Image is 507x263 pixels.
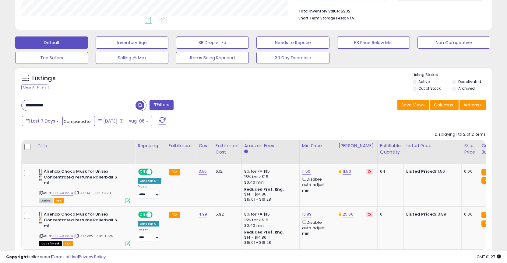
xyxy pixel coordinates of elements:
[15,52,88,64] button: Top Sellers
[64,119,92,124] span: Compared to:
[302,168,311,175] a: 11.50
[51,191,73,196] a: B01G24GN94
[244,230,284,235] b: Reduced Prof. Rng.
[413,72,492,78] p: Listing States:
[103,118,145,124] span: [DATE]-31 - Aug-06
[199,211,207,217] a: 4.99
[347,15,354,21] span: N/A
[435,132,486,137] div: Displaying 1 to 2 of 2 items
[244,169,295,174] div: 8% for <= $15
[176,36,249,49] button: BB Drop in 7d
[459,100,486,110] button: Actions
[169,143,193,149] div: Fulfillment
[481,169,493,175] small: FBA
[343,211,354,217] a: 25.00
[337,36,410,49] button: BB Price Below Min
[406,211,434,217] b: Listed Price:
[244,192,295,197] div: $14 - $14.86
[244,180,295,185] div: $0.40 min
[39,169,130,202] div: ASIN:
[54,198,64,203] span: FBA
[418,86,441,91] label: Out of Stock
[417,36,490,49] button: Non Competitive
[397,100,429,110] button: Save View
[256,36,329,49] button: Needs to Reprice
[15,36,88,49] button: Default
[458,86,475,91] label: Archived
[31,118,55,124] span: Last 7 Days
[44,212,118,230] b: Alrehab Choco Musk for Unisex Concentrated Perfume Rollerball 6 ml
[298,7,481,14] li: $232
[244,212,295,217] div: 8% for <= $15
[139,212,146,217] span: ON
[152,212,161,217] span: OFF
[39,169,42,181] img: 31CfbCHNRBL._SL40_.jpg
[244,217,295,223] div: 15% for > $15
[39,198,53,203] span: All listings currently available for purchase on Amazon
[169,212,180,218] small: FBA
[406,169,457,174] div: $11.50
[339,143,375,149] div: [PERSON_NAME]
[138,185,161,199] div: Preset:
[244,174,295,180] div: 15% for > $15
[63,241,73,246] span: FBA
[32,74,56,83] h5: Listings
[302,143,333,149] div: Min Price
[481,177,493,184] small: FBA
[6,254,106,260] div: seller snap | |
[176,52,249,64] button: Items Being Repriced
[6,254,28,260] strong: Copyright
[244,187,284,192] b: Reduced Prof. Rng.
[94,116,152,126] button: [DATE]-31 - Aug-06
[21,85,48,90] div: Clear All Filters
[22,116,63,126] button: Last 7 Days
[244,223,295,228] div: $0.40 min
[244,197,295,202] div: $15.01 - $16.28
[380,169,399,174] div: 64
[256,52,329,64] button: 30 Day Decrease
[138,221,159,227] div: Amazon AI
[216,212,237,217] div: 5.92
[96,36,168,49] button: Inventory Age
[481,220,493,227] small: FBA
[298,9,340,14] b: Total Inventory Value:
[150,100,173,110] button: Filters
[138,228,161,242] div: Preset:
[39,212,42,224] img: 31CfbCHNRBL._SL40_.jpg
[138,143,164,149] div: Repricing
[74,191,111,196] span: | SKU: 4K-1F0G-GKR3
[199,143,210,149] div: Cost
[39,241,62,246] span: All listings that are currently out of stock and unavailable for purchase on Amazon
[244,240,295,245] div: $15.01 - $16.28
[96,52,168,64] button: Selling @ Max
[298,16,346,21] b: Short Term Storage Fees:
[169,169,180,175] small: FBA
[138,178,161,184] div: Amazon AI *
[464,169,474,174] div: 0.00
[152,169,161,175] span: OFF
[464,212,474,217] div: 0.00
[199,168,207,175] a: 3.55
[430,100,459,110] button: Columns
[51,234,73,239] a: B01G24GN94
[406,212,457,217] div: $13.89
[244,143,297,149] div: Amazon Fees
[52,254,78,260] a: Terms of Use
[79,254,106,260] a: Privacy Policy
[380,212,399,217] div: 0
[458,79,481,84] label: Deactivated
[380,143,401,155] div: Fulfillable Quantity
[343,168,351,175] a: 11.50
[44,169,118,187] b: Alrehab Choco Musk for Unisex Concentrated Perfume Rollerball 6 ml
[481,212,493,218] small: FBA
[74,234,113,238] span: | SKU: WW-RJK2-U124
[37,143,132,149] div: Title
[302,176,331,193] div: Disable auto adjust min
[302,211,312,217] a: 13.89
[216,169,237,174] div: 6.12
[302,219,331,237] div: Disable auto adjust min
[434,102,453,108] span: Columns
[406,168,434,174] b: Listed Price:
[244,149,248,154] small: Amazon Fees.
[244,235,295,240] div: $14 - $14.86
